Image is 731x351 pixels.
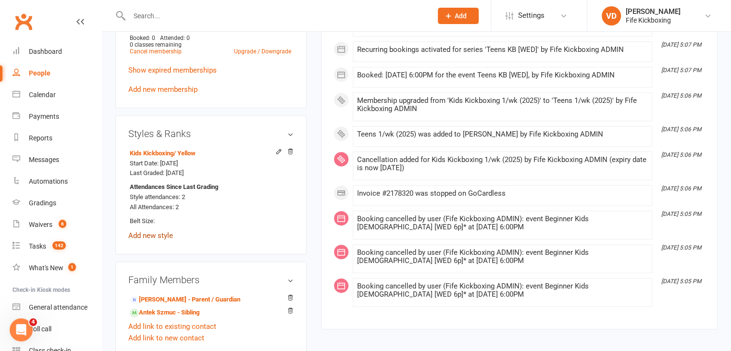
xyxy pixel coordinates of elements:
div: Teens 1/wk (2025) was added to [PERSON_NAME] by Fife Kickboxing ADMIN [357,130,648,138]
a: Tasks 142 [12,236,101,257]
a: Calendar [12,84,101,106]
span: 0 classes remaining [130,41,182,48]
strong: Attendances Since Last Grading [130,182,218,192]
a: Antek Szmuc - Sibling [130,308,199,318]
div: Roll call [29,325,51,333]
a: Add link to new contact [128,332,204,344]
span: [DATE] [130,26,147,33]
i: [DATE] 5:05 PM [661,244,701,251]
button: Add [438,8,479,24]
span: Last Graded: [DATE] [130,169,184,176]
div: Booked: [DATE] 6:00PM for the event Teens KB [WED], by Fife Kickboxing ADMIN [357,71,648,79]
span: All Attendances: 2 [130,203,179,211]
span: Attended: 0 [160,35,190,41]
div: Gradings [29,199,56,207]
iframe: Intercom live chat [10,318,33,341]
div: Membership upgraded from 'Kids Kickboxing 1/wk (2025)' to 'Teens 1/wk (2025)' by Fife Kickboxing ... [357,97,648,113]
i: [DATE] 5:06 PM [661,92,701,99]
div: Cancellation added for Kids Kickboxing 1/wk (2025) by Fife Kickboxing ADMIN (expiry date is now [... [357,156,648,172]
div: Tasks [29,242,46,250]
div: Reports [29,134,52,142]
div: Recurring bookings activated for series 'Teens KB [WED]' by Fife Kickboxing ADMIN [357,46,648,54]
i: [DATE] 5:07 PM [661,67,701,74]
span: Settings [518,5,545,26]
div: [PERSON_NAME] [626,7,681,16]
i: [DATE] 5:06 PM [661,151,701,158]
a: Payments [12,106,101,127]
span: 1 [68,263,76,271]
span: Start Date: [DATE] [130,160,178,167]
div: Fife Kickboxing [626,16,681,25]
span: 142 [52,241,66,250]
span: [DATE] [156,26,173,33]
a: What's New1 [12,257,101,279]
a: [PERSON_NAME] - Parent / Guardian [130,295,240,305]
i: [DATE] 5:06 PM [661,185,701,192]
a: Clubworx [12,10,36,34]
span: 4 [29,318,37,326]
span: Booked: 0 [130,35,155,41]
a: Gradings [12,192,101,214]
div: Messages [29,156,59,163]
h3: Family Members [128,275,294,285]
div: Invoice #2178320 was stopped on GoCardless [357,189,648,198]
a: Dashboard [12,41,101,63]
span: / Yellow [173,150,196,157]
a: Roll call [12,318,101,340]
a: Upgrade / Downgrade [234,48,291,55]
a: General attendance kiosk mode [12,297,101,318]
span: Belt Size: [130,217,155,225]
input: Search... [126,9,425,23]
a: Waivers 6 [12,214,101,236]
a: Add link to existing contact [128,321,216,332]
i: [DATE] 5:07 PM [661,41,701,48]
div: General attendance [29,303,87,311]
a: Reports [12,127,101,149]
a: Add new membership [128,85,198,94]
div: Automations [29,177,68,185]
span: 6 [59,220,66,228]
i: [DATE] 5:06 PM [661,126,701,133]
div: People [29,69,50,77]
div: VD [602,6,621,25]
div: What's New [29,264,63,272]
a: Automations [12,171,101,192]
a: Cancel membership [130,48,182,55]
a: Kids Kickboxing [130,150,196,157]
i: [DATE] 5:05 PM [661,211,701,217]
div: Waivers [29,221,52,228]
div: Booking cancelled by user (Fife Kickboxing ADMIN): event Beginner Kids [DEMOGRAPHIC_DATA] [WED 6p... [357,249,648,265]
div: Booking cancelled by user (Fife Kickboxing ADMIN): event Beginner Kids [DEMOGRAPHIC_DATA] [WED 6p... [357,282,648,299]
i: [DATE] 5:05 PM [661,278,701,285]
div: Booking cancelled by user (Fife Kickboxing ADMIN): event Beginner Kids [DEMOGRAPHIC_DATA] [WED 6p... [357,215,648,231]
a: People [12,63,101,84]
div: Calendar [29,91,56,99]
h3: Styles & Ranks [128,128,294,139]
a: Show expired memberships [128,66,217,75]
span: Add [455,12,467,20]
span: Style attendances: 2 [130,193,185,201]
a: Messages [12,149,101,171]
div: Dashboard [29,48,62,55]
div: Payments [29,113,59,120]
a: Add new style [128,231,173,240]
